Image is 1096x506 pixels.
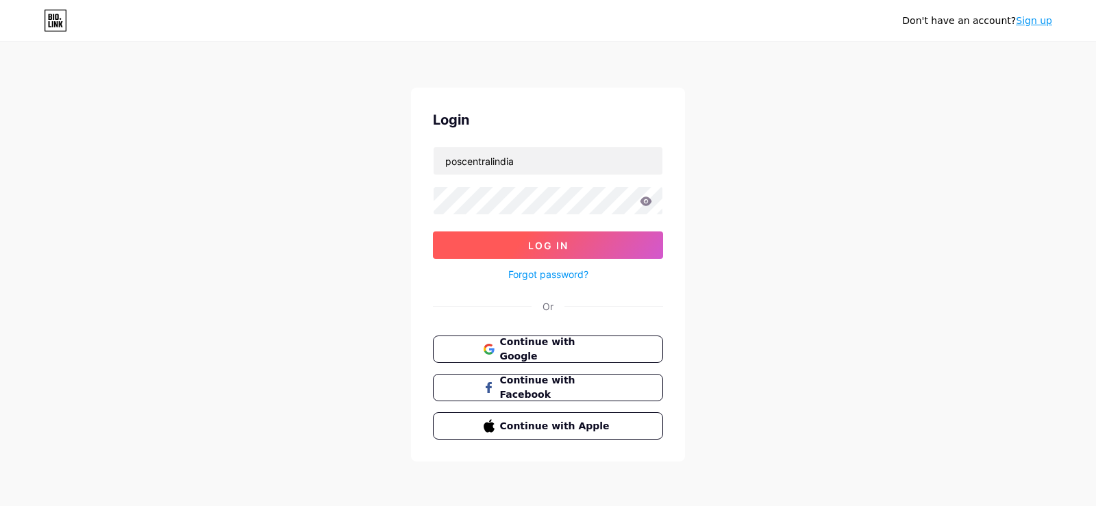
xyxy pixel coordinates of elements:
[22,22,33,33] img: logo_orange.svg
[508,267,588,281] a: Forgot password?
[543,299,553,314] div: Or
[433,412,663,440] button: Continue with Apple
[1016,15,1052,26] a: Sign up
[500,335,613,364] span: Continue with Google
[36,36,151,47] div: Domain: [DOMAIN_NAME]
[500,419,613,433] span: Continue with Apple
[434,147,662,175] input: Username
[433,110,663,130] div: Login
[528,240,569,251] span: Log In
[136,79,147,90] img: tab_keywords_by_traffic_grey.svg
[37,79,48,90] img: tab_domain_overview_orange.svg
[433,374,663,401] button: Continue with Facebook
[22,36,33,47] img: website_grey.svg
[500,373,613,402] span: Continue with Facebook
[433,336,663,363] button: Continue with Google
[433,231,663,259] button: Log In
[902,14,1052,28] div: Don't have an account?
[38,22,67,33] div: v 4.0.25
[52,81,123,90] div: Domain Overview
[151,81,231,90] div: Keywords by Traffic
